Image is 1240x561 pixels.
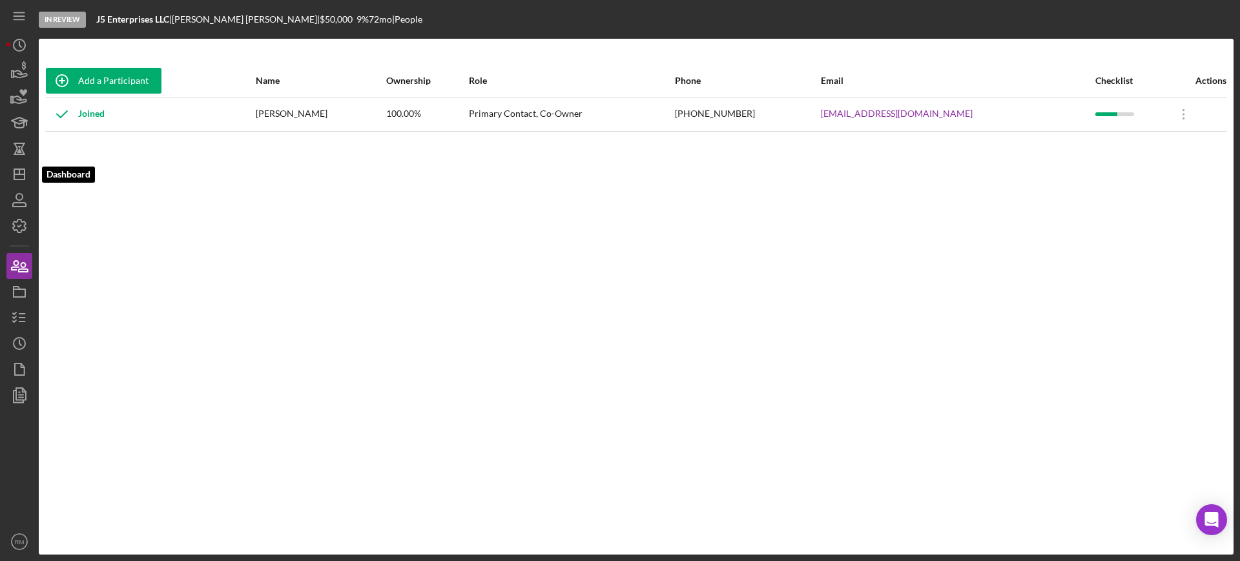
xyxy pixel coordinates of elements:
[356,14,369,25] div: 9 %
[469,76,674,86] div: Role
[46,68,161,94] button: Add a Participant
[15,538,25,546] text: RM
[6,529,32,555] button: RM
[675,76,820,86] div: Phone
[256,76,386,86] div: Name
[1095,76,1166,86] div: Checklist
[386,76,467,86] div: Ownership
[96,14,169,25] b: J5 Enterprises LLC
[1196,504,1227,535] div: Open Intercom Messenger
[386,98,467,130] div: 100.00%
[320,14,356,25] div: $50,000
[392,14,422,25] div: | People
[256,98,386,130] div: [PERSON_NAME]
[469,98,674,130] div: Primary Contact, Co-Owner
[46,98,105,130] div: Joined
[821,76,1094,86] div: Email
[675,98,820,130] div: [PHONE_NUMBER]
[369,14,392,25] div: 72 mo
[39,12,86,28] div: In Review
[821,108,973,119] a: [EMAIL_ADDRESS][DOMAIN_NAME]
[172,14,320,25] div: [PERSON_NAME] [PERSON_NAME] |
[96,14,172,25] div: |
[1168,76,1226,86] div: Actions
[78,68,149,94] div: Add a Participant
